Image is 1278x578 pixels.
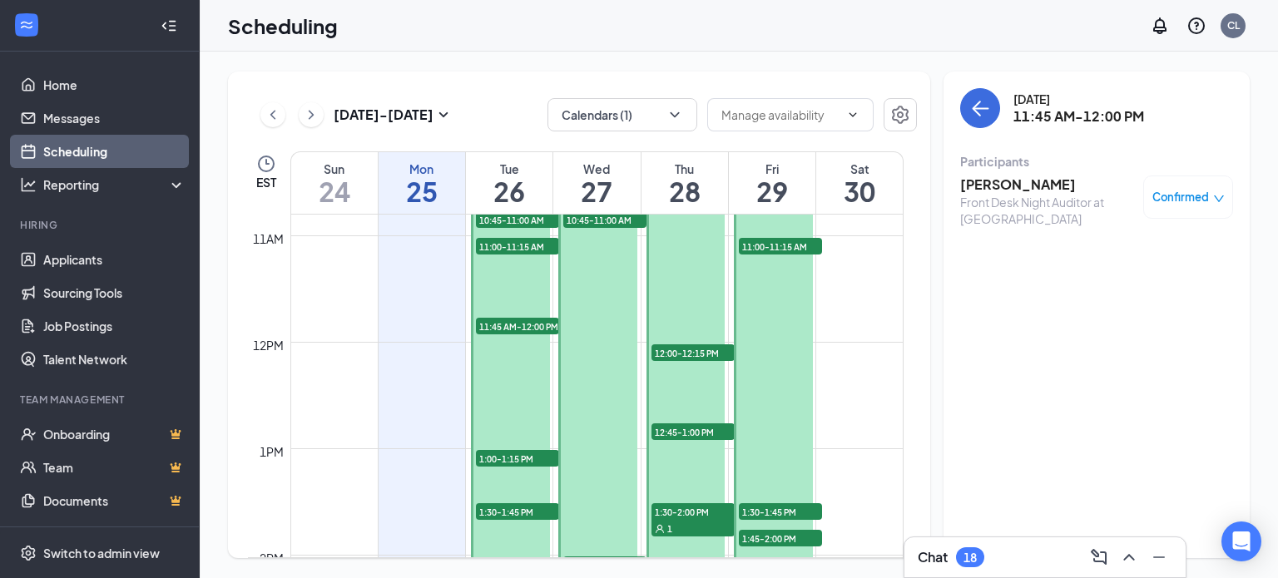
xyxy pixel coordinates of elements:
[641,152,728,214] a: August 28, 2025
[43,101,186,135] a: Messages
[960,88,1000,128] button: back-button
[466,161,552,177] div: Tue
[433,105,453,125] svg: SmallChevronDown
[20,393,182,407] div: Team Management
[303,105,319,125] svg: ChevronRight
[291,152,378,214] a: August 24, 2025
[1086,544,1112,571] button: ComposeMessage
[963,551,977,565] div: 18
[299,102,324,127] button: ChevronRight
[1013,91,1144,107] div: [DATE]
[918,548,948,566] h3: Chat
[256,549,287,567] div: 2pm
[651,423,735,440] span: 12:45-1:00 PM
[43,243,186,276] a: Applicants
[553,161,640,177] div: Wed
[20,218,182,232] div: Hiring
[667,523,672,535] span: 1
[228,12,338,40] h1: Scheduling
[161,17,177,34] svg: Collapse
[256,442,287,461] div: 1pm
[43,451,186,484] a: TeamCrown
[641,161,728,177] div: Thu
[1013,107,1144,126] h3: 11:45 AM-12:00 PM
[43,417,186,451] a: OnboardingCrown
[379,161,465,177] div: Mon
[1089,547,1109,567] svg: ComposeMessage
[250,230,287,248] div: 11am
[43,545,160,561] div: Switch to admin view
[476,238,559,254] span: 11:00-11:15 AM
[43,68,186,101] a: Home
[476,211,559,228] span: 10:45-11:00 AM
[43,484,186,517] a: DocumentsCrown
[651,344,735,361] span: 12:00-12:15 PM
[739,530,822,546] span: 1:45-2:00 PM
[884,98,917,131] button: Settings
[379,177,465,205] h1: 25
[18,17,35,33] svg: WorkstreamLogo
[960,175,1135,194] h3: [PERSON_NAME]
[890,105,910,125] svg: Settings
[334,106,433,124] h3: [DATE] - [DATE]
[476,503,559,520] span: 1:30-1:45 PM
[1186,16,1206,36] svg: QuestionInfo
[476,450,559,467] span: 1:00-1:15 PM
[1150,16,1170,36] svg: Notifications
[260,102,285,127] button: ChevronLeft
[729,152,815,214] a: August 29, 2025
[547,98,697,131] button: Calendars (1)ChevronDown
[1119,547,1139,567] svg: ChevronUp
[563,556,646,573] span: 2:00-2:15 PM
[641,177,728,205] h1: 28
[655,524,665,534] svg: User
[651,503,735,520] span: 1:30-2:00 PM
[265,105,281,125] svg: ChevronLeft
[1116,544,1142,571] button: ChevronUp
[553,152,640,214] a: August 27, 2025
[291,161,378,177] div: Sun
[379,152,465,214] a: August 25, 2025
[476,318,559,334] span: 11:45 AM-12:00 PM
[256,154,276,174] svg: Clock
[256,174,276,190] span: EST
[250,336,287,354] div: 12pm
[466,177,552,205] h1: 26
[816,152,903,214] a: August 30, 2025
[553,177,640,205] h1: 27
[960,153,1233,170] div: Participants
[1149,547,1169,567] svg: Minimize
[43,135,186,168] a: Scheduling
[43,517,186,551] a: SurveysCrown
[1221,521,1261,561] div: Open Intercom Messenger
[43,343,186,376] a: Talent Network
[291,177,378,205] h1: 24
[1213,193,1225,205] span: down
[816,177,903,205] h1: 30
[816,161,903,177] div: Sat
[1227,18,1240,32] div: CL
[739,503,822,520] span: 1:30-1:45 PM
[729,161,815,177] div: Fri
[970,98,990,118] svg: ArrowLeft
[43,176,186,193] div: Reporting
[466,152,552,214] a: August 26, 2025
[960,194,1135,227] div: Front Desk Night Auditor at [GEOGRAPHIC_DATA]
[846,108,859,121] svg: ChevronDown
[1146,544,1172,571] button: Minimize
[563,211,646,228] span: 10:45-11:00 AM
[1152,189,1209,205] span: Confirmed
[43,309,186,343] a: Job Postings
[666,106,683,123] svg: ChevronDown
[721,106,840,124] input: Manage availability
[739,238,822,254] span: 11:00-11:15 AM
[20,176,37,193] svg: Analysis
[729,177,815,205] h1: 29
[43,276,186,309] a: Sourcing Tools
[20,545,37,561] svg: Settings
